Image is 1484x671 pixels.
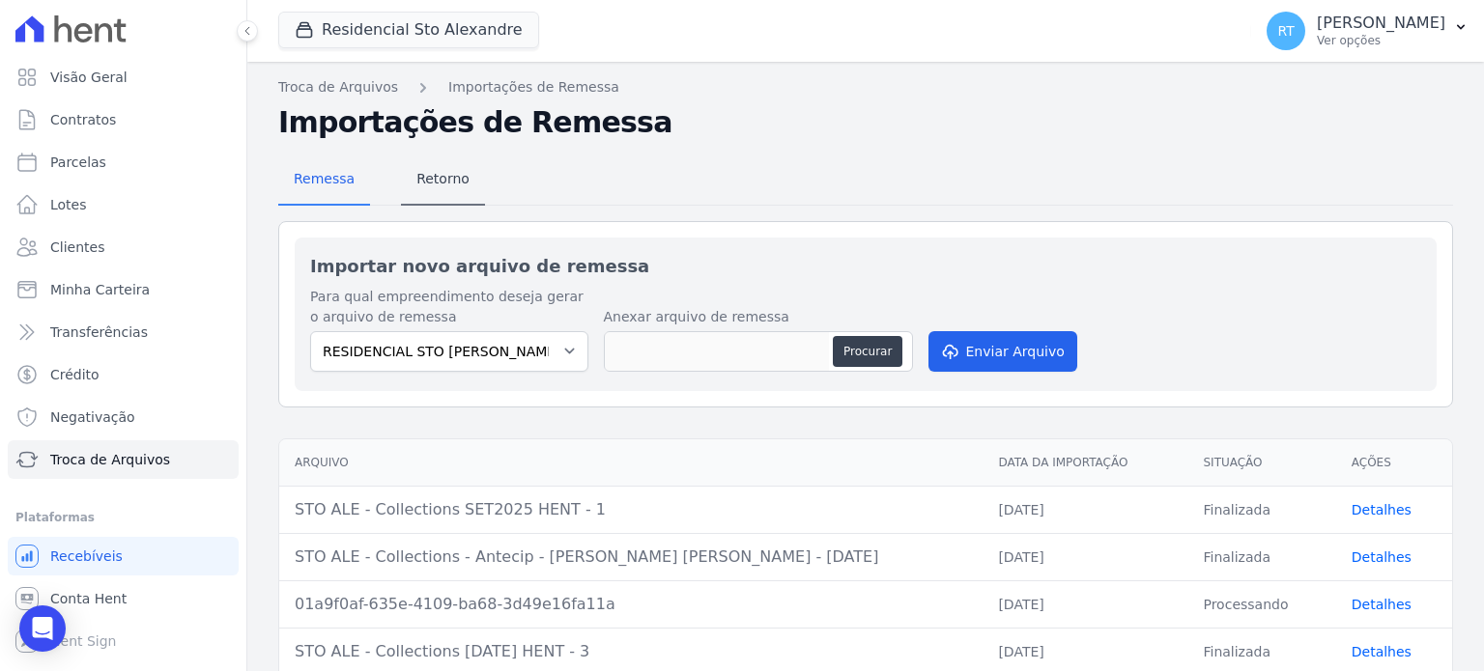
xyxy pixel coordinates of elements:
td: [DATE] [983,580,1187,628]
a: Minha Carteira [8,270,239,309]
h2: Importações de Remessa [278,105,1453,140]
label: Anexar arquivo de remessa [604,307,913,327]
nav: Breadcrumb [278,77,1453,98]
span: Transferências [50,322,148,342]
a: Troca de Arquivos [8,440,239,479]
a: Lotes [8,185,239,224]
span: Troca de Arquivos [50,450,170,469]
span: Minha Carteira [50,280,150,299]
td: Processando [1187,580,1335,628]
a: Detalhes [1352,549,1412,565]
span: Crédito [50,365,100,384]
button: RT [PERSON_NAME] Ver opções [1251,4,1484,58]
a: Retorno [401,155,485,206]
button: Enviar Arquivo [928,331,1077,372]
span: RT [1277,24,1294,38]
th: Arquivo [279,439,983,487]
td: [DATE] [983,486,1187,533]
span: Recebíveis [50,546,123,566]
td: [DATE] [983,533,1187,580]
p: [PERSON_NAME] [1317,14,1445,33]
span: Retorno [405,159,481,198]
th: Ações [1336,439,1452,487]
th: Situação [1187,439,1335,487]
span: Remessa [282,159,366,198]
a: Visão Geral [8,58,239,97]
div: Plataformas [15,506,231,529]
div: 01a9f0af-635e-4109-ba68-3d49e16fa11a [295,593,967,616]
a: Contratos [8,100,239,139]
a: Negativação [8,398,239,436]
span: Clientes [50,238,104,257]
span: Lotes [50,195,87,214]
a: Remessa [278,155,370,206]
a: Conta Hent [8,579,239,618]
label: Para qual empreendimento deseja gerar o arquivo de remessa [310,287,588,327]
span: Conta Hent [50,589,127,608]
span: Contratos [50,110,116,129]
a: Troca de Arquivos [278,77,398,98]
a: Detalhes [1352,502,1412,517]
a: Parcelas [8,143,239,182]
th: Data da Importação [983,439,1187,487]
h2: Importar novo arquivo de remessa [310,253,1421,279]
a: Crédito [8,355,239,394]
a: Clientes [8,228,239,266]
td: Finalizada [1187,486,1335,533]
div: STO ALE - Collections - Antecip - [PERSON_NAME] [PERSON_NAME] - [DATE] [295,545,967,569]
a: Recebíveis [8,537,239,575]
td: Finalizada [1187,533,1335,580]
div: STO ALE - Collections SET2025 HENT - 1 [295,498,967,521]
a: Detalhes [1352,644,1412,659]
span: Negativação [50,407,135,427]
button: Procurar [833,336,902,367]
a: Detalhes [1352,597,1412,612]
button: Residencial Sto Alexandre [278,12,539,48]
a: Importações de Remessa [448,77,619,98]
span: Parcelas [50,153,106,172]
p: Ver opções [1317,33,1445,48]
div: STO ALE - Collections [DATE] HENT - 3 [295,640,967,663]
span: Visão Geral [50,68,128,87]
div: Open Intercom Messenger [19,605,66,652]
a: Transferências [8,313,239,351]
